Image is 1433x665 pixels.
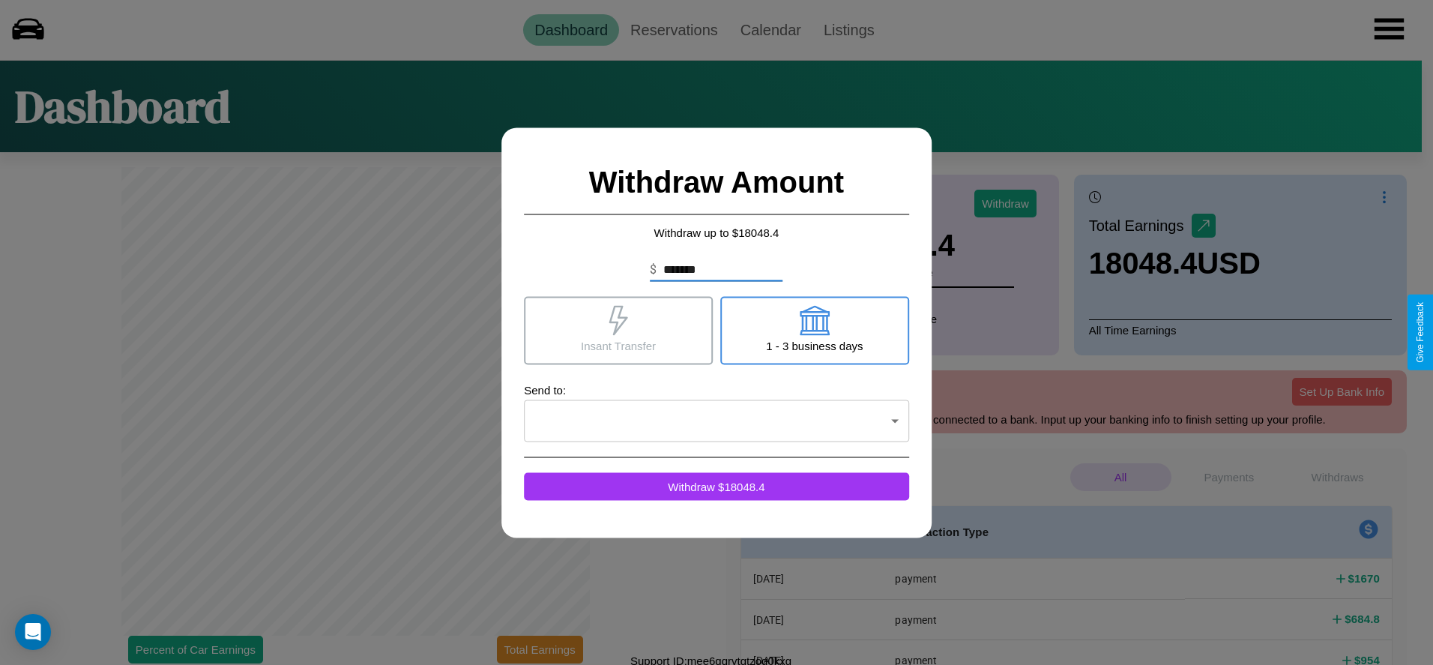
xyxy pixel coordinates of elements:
[15,614,51,650] div: Open Intercom Messenger
[1415,302,1426,363] div: Give Feedback
[650,260,657,278] p: $
[524,222,909,242] p: Withdraw up to $ 18048.4
[524,379,909,400] p: Send to:
[524,472,909,500] button: Withdraw $18048.4
[581,335,656,355] p: Insant Transfer
[524,150,909,214] h2: Withdraw Amount
[766,335,863,355] p: 1 - 3 business days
